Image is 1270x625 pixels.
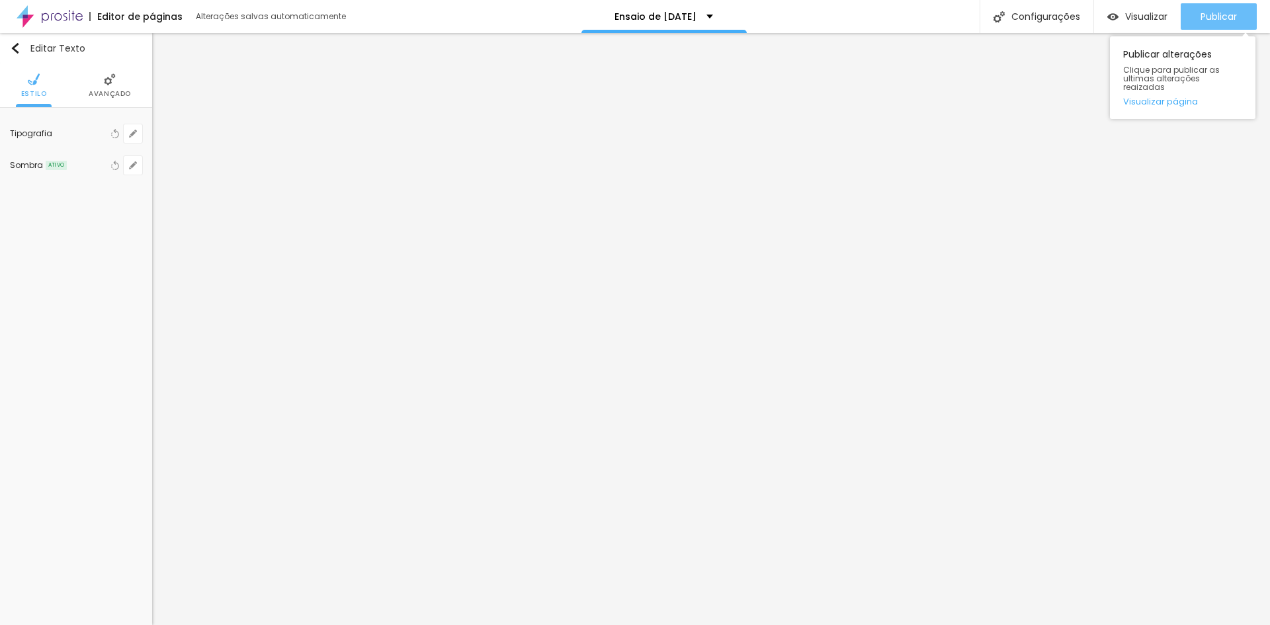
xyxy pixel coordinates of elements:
div: Tipografia [10,130,108,138]
p: Ensaio de [DATE] [614,12,697,21]
span: Estilo [21,91,47,97]
div: Sombra [10,161,43,169]
span: Visualizar [1125,11,1167,22]
span: Publicar [1201,11,1237,22]
img: Icone [994,11,1005,22]
img: Icone [104,73,116,85]
span: Avançado [89,91,131,97]
span: ATIVO [46,161,67,170]
button: Publicar [1181,3,1257,30]
img: Icone [28,73,40,85]
div: Publicar alterações [1110,36,1255,119]
iframe: Editor [152,33,1270,625]
div: Editar Texto [10,43,85,54]
img: Icone [10,43,21,54]
img: view-1.svg [1107,11,1119,22]
a: Visualizar página [1123,97,1242,106]
div: Editor de páginas [89,12,183,21]
div: Alterações salvas automaticamente [196,13,348,21]
span: Clique para publicar as ultimas alterações reaizadas [1123,65,1242,92]
button: Visualizar [1094,3,1181,30]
